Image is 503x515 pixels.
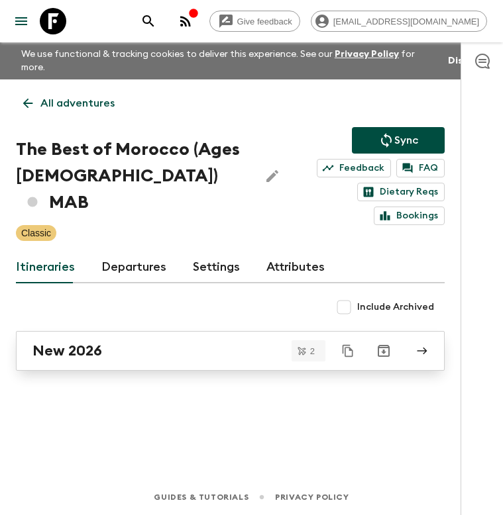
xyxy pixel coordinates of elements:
[16,42,445,79] p: We use functional & tracking cookies to deliver this experience. See our for more.
[374,207,445,225] a: Bookings
[326,17,486,26] span: [EMAIL_ADDRESS][DOMAIN_NAME]
[302,347,323,355] span: 2
[21,226,51,240] p: Classic
[335,50,399,59] a: Privacy Policy
[193,252,240,283] a: Settings
[311,11,487,32] div: [EMAIL_ADDRESS][DOMAIN_NAME]
[209,11,300,32] a: Give feedback
[445,52,487,70] button: Dismiss
[32,342,102,359] h2: New 2026
[357,301,434,314] span: Include Archived
[154,490,249,504] a: Guides & Tutorials
[135,8,162,34] button: search adventures
[352,127,445,154] button: Sync adventure departures to the booking engine
[16,331,445,371] a: New 2026
[101,252,166,283] a: Departures
[230,17,300,26] span: Give feedback
[336,339,360,363] button: Duplicate
[40,95,115,111] p: All adventures
[317,159,391,177] a: Feedback
[16,136,249,216] h1: The Best of Morocco (Ages [DEMOGRAPHIC_DATA]) MAB
[259,136,286,216] button: Edit Adventure Title
[396,159,445,177] a: FAQ
[370,338,397,364] button: Archive
[266,252,325,283] a: Attributes
[357,183,445,201] a: Dietary Reqs
[275,490,349,504] a: Privacy Policy
[394,132,418,148] p: Sync
[16,252,75,283] a: Itineraries
[8,8,34,34] button: menu
[16,90,122,117] a: All adventures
